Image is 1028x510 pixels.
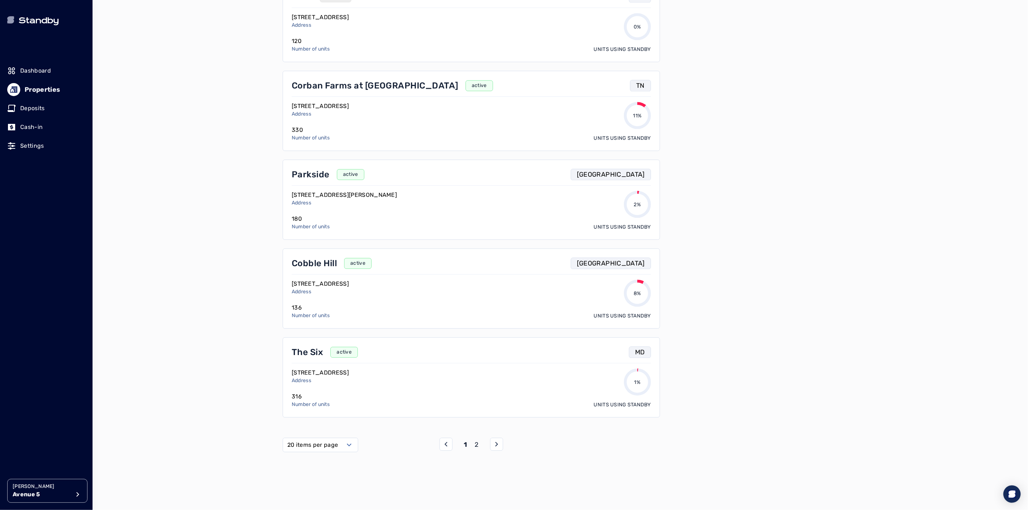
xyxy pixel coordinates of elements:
[292,80,651,91] a: Corban Farms at [GEOGRAPHIC_DATA]activeTN
[20,142,44,150] p: Settings
[292,377,349,384] p: Address
[292,111,349,118] p: Address
[7,479,87,503] button: [PERSON_NAME]Avenue 5
[292,169,651,180] a: Parksideactive[GEOGRAPHIC_DATA]
[7,63,85,79] a: Dashboard
[20,104,45,113] p: Deposits
[25,85,60,95] p: Properties
[292,312,330,319] p: Number of units
[634,23,641,31] p: 0%
[292,80,458,91] p: Corban Farms at [GEOGRAPHIC_DATA]
[292,13,349,22] p: [STREET_ADDRESS]
[594,46,651,53] p: Units using Standby
[634,379,641,386] p: 1%
[634,201,641,208] p: 2%
[490,438,503,451] button: next page
[292,258,337,269] p: Cobble Hill
[287,441,338,449] label: 20 items per page
[577,169,645,180] p: [GEOGRAPHIC_DATA]
[636,81,645,91] p: TN
[475,440,479,450] button: 2
[464,440,467,450] button: 1
[633,112,642,120] p: 11%
[292,223,330,230] p: Number of units
[594,224,651,231] p: Units using Standby
[292,169,330,180] p: Parkside
[635,347,645,357] p: MD
[7,138,85,154] a: Settings
[292,102,349,111] p: [STREET_ADDRESS]
[634,290,641,297] p: 8%
[594,135,651,142] p: Units using Standby
[292,126,330,134] p: 330
[594,312,651,320] p: Units using Standby
[292,199,397,207] p: Address
[13,490,70,499] p: Avenue 5
[13,483,70,490] p: [PERSON_NAME]
[7,119,85,135] a: Cash-in
[577,258,645,268] p: [GEOGRAPHIC_DATA]
[350,260,365,267] p: active
[292,191,397,199] p: [STREET_ADDRESS][PERSON_NAME]
[292,368,349,377] p: [STREET_ADDRESS]
[20,123,43,131] p: Cash-in
[292,303,330,312] p: 136
[472,82,487,89] p: active
[292,215,330,223] p: 180
[7,100,85,116] a: Deposits
[594,401,651,409] p: Units using Standby
[292,346,323,358] p: The Six
[292,346,651,358] a: The SixactiveMD
[292,258,651,269] a: Cobble Hillactive[GEOGRAPHIC_DATA]
[292,288,349,295] p: Address
[292,22,349,29] p: Address
[7,82,85,98] a: Properties
[292,46,330,53] p: Number of units
[283,438,358,452] button: Select open
[20,66,51,75] p: Dashboard
[440,438,453,451] button: prev page
[292,280,349,288] p: [STREET_ADDRESS]
[292,401,330,408] p: Number of units
[292,37,330,46] p: 120
[343,171,358,178] p: active
[292,134,330,142] p: Number of units
[337,349,352,356] p: active
[292,392,330,401] p: 316
[1003,485,1021,503] div: Open Intercom Messenger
